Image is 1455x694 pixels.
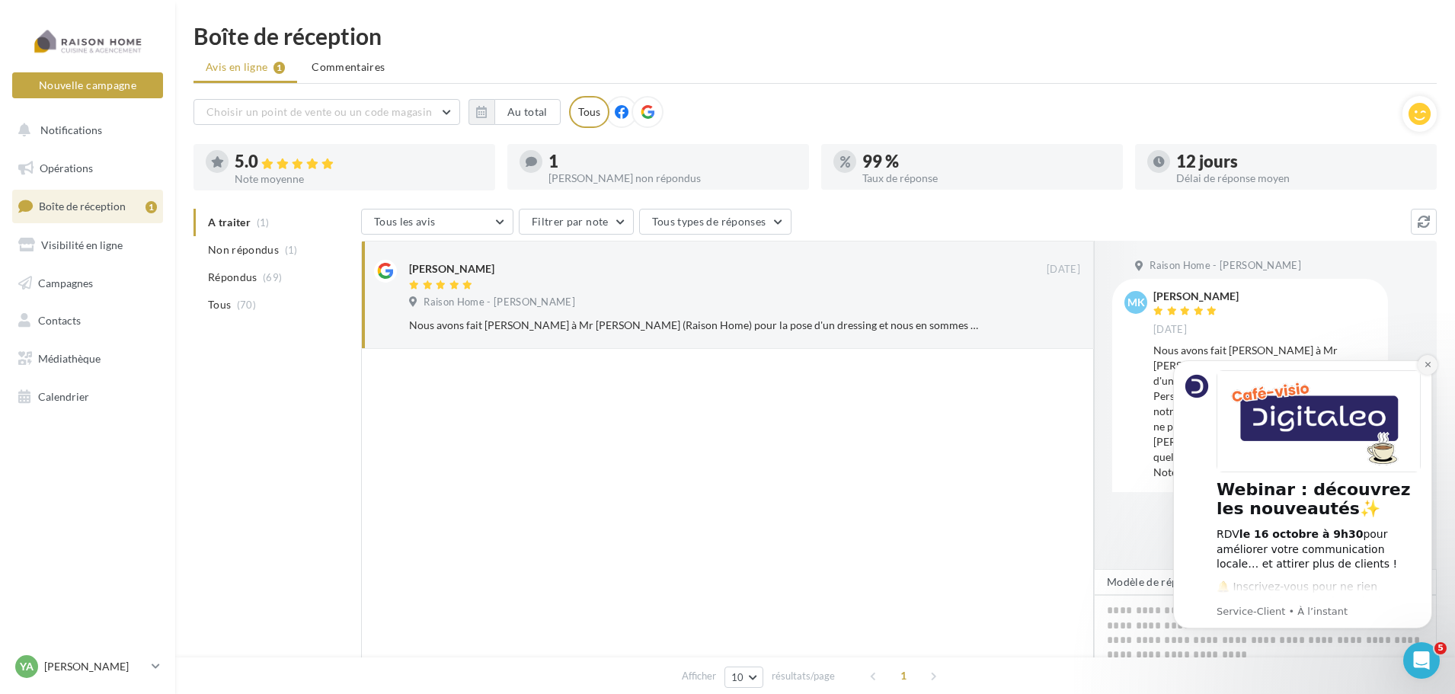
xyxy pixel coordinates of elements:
span: Non répondus [208,242,279,257]
span: Choisir un point de vente ou un code magasin [206,105,432,118]
button: Filtrer par note [519,209,634,235]
a: Contacts [9,305,166,337]
span: Boîte de réception [39,200,126,213]
button: Tous les avis [361,209,513,235]
span: [DATE] [1047,263,1080,277]
div: [PERSON_NAME] [409,261,494,277]
a: Calendrier [9,381,166,413]
span: Raison Home - [PERSON_NAME] [424,296,575,309]
iframe: Intercom notifications message [1150,341,1455,686]
a: YA [PERSON_NAME] [12,652,163,681]
span: Tous [208,297,231,312]
span: MK [1127,295,1145,310]
button: Modèle de réponse [1094,569,1226,595]
a: Opérations [9,152,166,184]
div: [PERSON_NAME] [1153,291,1239,302]
span: Campagnes [38,276,93,289]
div: Boîte de réception [193,24,1437,47]
button: 10 [724,667,763,688]
span: (1) [285,244,298,256]
button: Tous types de réponses [639,209,791,235]
iframe: Intercom live chat [1403,642,1440,679]
button: Au total [494,99,561,125]
p: [PERSON_NAME] [44,659,145,674]
span: résultats/page [772,669,835,683]
button: Choisir un point de vente ou un code magasin [193,99,460,125]
span: Commentaires [312,59,385,75]
a: Visibilité en ligne [9,229,166,261]
span: (69) [263,271,282,283]
div: Nous avons fait [PERSON_NAME] à Mr [PERSON_NAME] (Raison Home) pour la pose d'un dressing et nous... [409,318,981,333]
div: Taux de réponse [862,173,1111,184]
span: 1 [891,664,916,688]
span: Afficher [682,669,716,683]
a: Médiathèque [9,343,166,375]
a: Campagnes [9,267,166,299]
span: 5 [1434,642,1447,654]
div: 5.0 [235,153,483,171]
div: 1 [548,153,797,170]
span: Visibilité en ligne [41,238,123,251]
span: Tous types de réponses [652,215,766,228]
span: Opérations [40,162,93,174]
button: Notifications [9,114,160,146]
a: Boîte de réception1 [9,190,166,222]
span: (70) [237,299,256,311]
div: 12 jours [1176,153,1425,170]
div: [PERSON_NAME] non répondus [548,173,797,184]
span: Médiathèque [38,352,101,365]
button: Au total [468,99,561,125]
div: 1 [145,201,157,213]
span: 10 [731,671,744,683]
span: Répondus [208,270,257,285]
span: Notifications [40,123,102,136]
span: Raison Home - [PERSON_NAME] [1150,259,1301,273]
span: [DATE] [1153,323,1187,337]
div: 99 % [862,153,1111,170]
button: Nouvelle campagne [12,72,163,98]
div: Tous [569,96,609,128]
span: Tous les avis [374,215,436,228]
div: Note moyenne [235,174,483,184]
span: Contacts [38,314,81,327]
div: Délai de réponse moyen [1176,173,1425,184]
span: Calendrier [38,390,89,403]
span: YA [20,659,34,674]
